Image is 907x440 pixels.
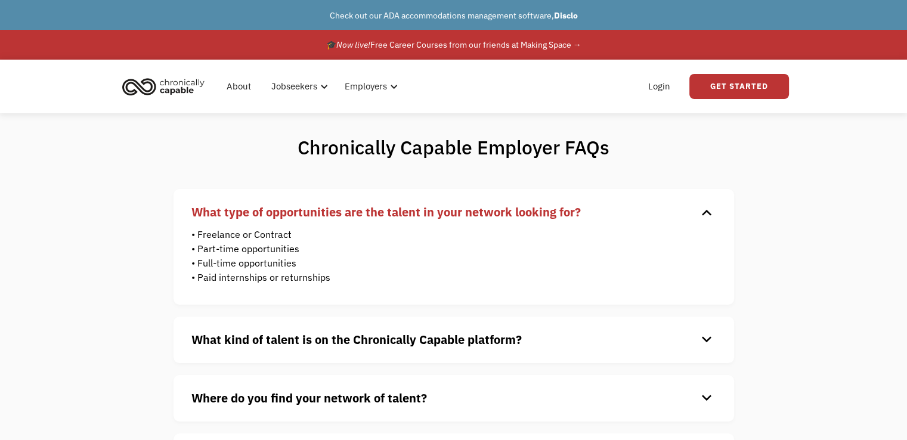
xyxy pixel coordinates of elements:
[697,331,716,349] div: keyboard_arrow_down
[191,390,427,406] strong: Where do you find your network of talent?
[191,204,581,220] strong: What type of opportunities are the talent in your network looking for?
[336,39,370,50] em: Now live!
[554,10,578,21] strong: Disclo
[330,10,578,21] a: Check out our ADA accommodations management software,Disclo
[243,135,664,159] h1: Chronically Capable Employer FAQs
[338,67,401,106] div: Employers
[119,73,208,100] img: Chronically Capable logo
[271,79,317,94] div: Jobseekers
[641,67,677,106] a: Login
[191,227,698,284] p: • Freelance or Contract • Part-time opportunities • Full-time opportunities • Paid internships or...
[119,73,213,100] a: home
[689,74,789,99] a: Get Started
[697,389,716,407] div: keyboard_arrow_down
[219,67,258,106] a: About
[191,331,522,348] strong: What kind of talent is on the Chronically Capable platform?
[264,67,332,106] div: Jobseekers
[345,79,387,94] div: Employers
[326,38,581,52] div: 🎓 Free Career Courses from our friends at Making Space →
[697,203,716,221] div: keyboard_arrow_down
